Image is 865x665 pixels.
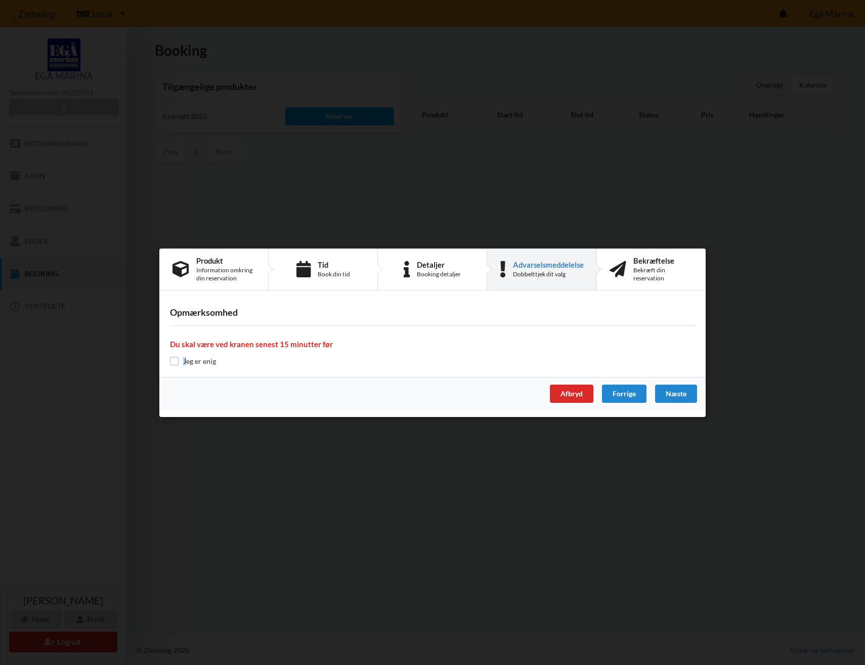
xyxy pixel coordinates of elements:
[196,266,255,282] div: Information omkring din reservation
[633,256,693,264] div: Bekræftelse
[417,270,461,278] div: Booking detaljer
[170,340,695,349] h4: Du skal være ved kranen senest 15 minutter før
[655,385,697,403] div: Næste
[633,266,693,282] div: Bekræft din reservation
[513,270,584,278] div: Dobbelttjek dit valg
[318,270,350,278] div: Book din tid
[170,307,695,318] h3: Opmærksomhed
[513,260,584,268] div: Advarselsmeddelelse
[170,357,216,365] label: Jeg er enig
[417,260,461,268] div: Detaljer
[602,385,646,403] div: Forrige
[318,260,350,268] div: Tid
[196,256,255,264] div: Produkt
[550,385,593,403] div: Afbryd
